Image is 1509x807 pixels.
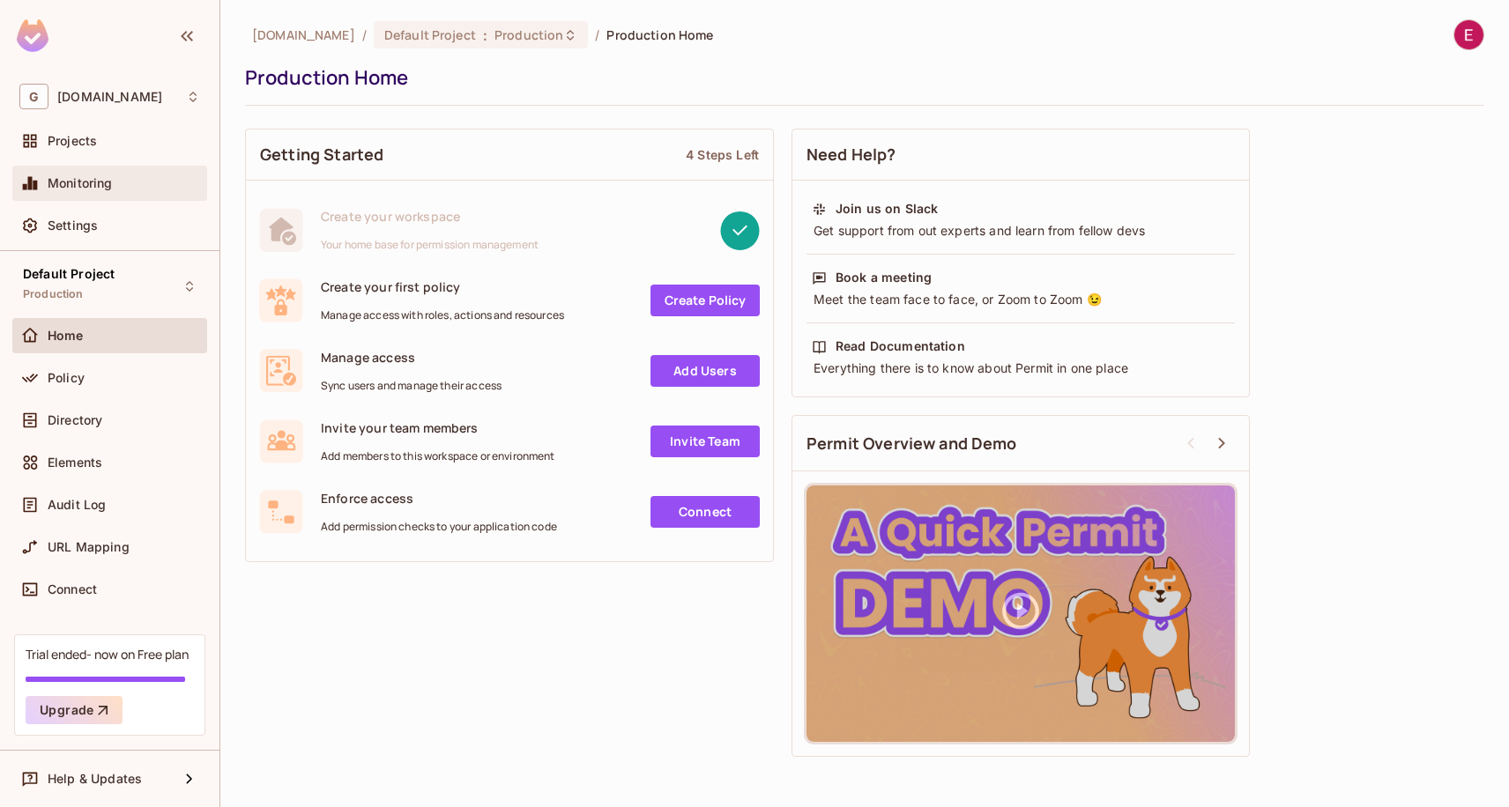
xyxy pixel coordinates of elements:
[321,449,555,463] span: Add members to this workspace or environment
[48,371,85,385] span: Policy
[321,379,502,393] span: Sync users and manage their access
[836,200,938,218] div: Join us on Slack
[48,582,97,596] span: Connect
[321,208,539,225] span: Create your workspace
[321,238,539,252] span: Your home base for permission management
[48,498,106,512] span: Audit Log
[57,90,162,104] span: Workspace: giatec.ca
[48,329,84,343] span: Home
[26,646,189,663] div: Trial ended- now on Free plan
[252,26,355,43] span: the active workspace
[650,355,760,387] a: Add Users
[48,772,142,786] span: Help & Updates
[321,308,564,322] span: Manage access with roles, actions and resources
[650,426,760,457] a: Invite Team
[321,278,564,295] span: Create your first policy
[48,455,102,470] span: Elements
[686,146,759,163] div: 4 Steps Left
[807,144,896,166] span: Need Help?
[836,337,965,355] div: Read Documentation
[48,218,98,233] span: Settings
[321,490,557,507] span: Enforce access
[321,349,502,366] span: Manage access
[48,413,102,427] span: Directory
[812,222,1230,240] div: Get support from out experts and learn from fellow devs
[23,267,115,281] span: Default Project
[650,496,760,528] a: Connect
[321,419,555,436] span: Invite your team members
[19,84,48,109] span: G
[482,28,488,42] span: :
[362,26,367,43] li: /
[494,26,563,43] span: Production
[48,540,130,554] span: URL Mapping
[595,26,599,43] li: /
[245,64,1476,91] div: Production Home
[48,176,113,190] span: Monitoring
[23,287,84,301] span: Production
[836,269,932,286] div: Book a meeting
[606,26,713,43] span: Production Home
[26,696,123,724] button: Upgrade
[812,291,1230,308] div: Meet the team face to face, or Zoom to Zoom 😉
[321,520,557,534] span: Add permission checks to your application code
[384,26,476,43] span: Default Project
[807,433,1017,455] span: Permit Overview and Demo
[812,359,1230,377] div: Everything there is to know about Permit in one place
[260,144,383,166] span: Getting Started
[650,285,760,316] a: Create Policy
[1454,20,1483,49] img: Edward
[17,19,48,52] img: SReyMgAAAABJRU5ErkJggg==
[48,134,97,148] span: Projects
